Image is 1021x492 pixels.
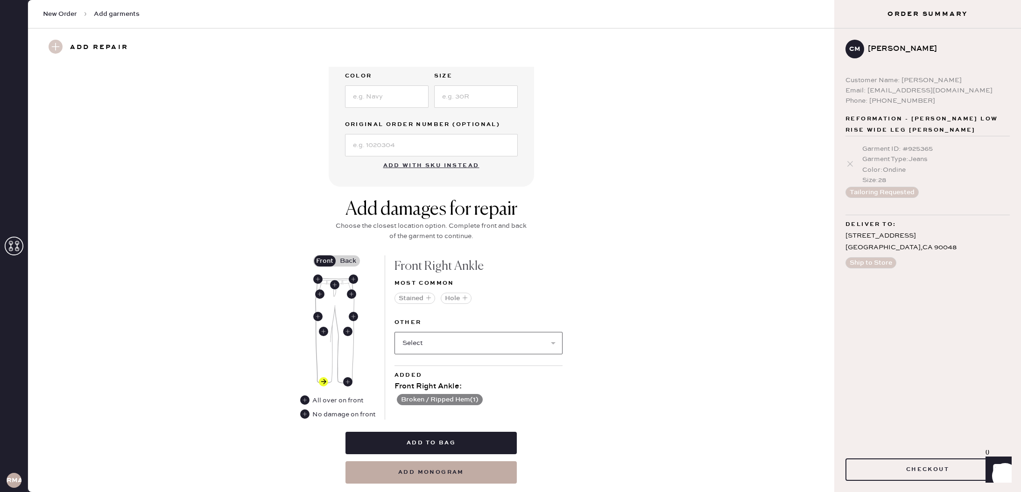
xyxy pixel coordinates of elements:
h3: Add repair [70,40,128,56]
button: Add to bag [345,432,517,454]
div: Add damages for repair [333,198,529,221]
div: All over on front [312,395,363,406]
h3: Order Summary [834,9,1021,19]
div: Front Right Ankle [394,255,563,278]
label: Other [394,317,563,328]
span: Deliver to: [845,219,896,230]
label: Back [337,255,360,267]
div: Front Right Ankle [319,377,328,387]
button: Broken / Ripped Hem(1) [397,394,483,405]
input: e.g. 1020304 [345,134,518,156]
div: Size : 28 [862,175,1010,185]
label: Front [313,255,337,267]
div: Front Left Ankle [343,377,352,387]
div: Front Right Waistband [313,274,323,284]
h3: CM [849,46,860,52]
div: Front Right Leg [319,327,328,336]
div: Front Left Side Seam [349,312,358,321]
div: [PERSON_NAME] [868,43,1002,55]
div: No damage on front [300,409,375,420]
div: Garment ID : # 925365 [862,144,1010,154]
div: Front Right Pocket [315,289,324,299]
span: New Order [43,9,77,19]
div: Front Right Ankle : [394,381,563,392]
input: e.g. 30R [434,85,518,108]
h3: RMA [7,477,21,484]
div: [STREET_ADDRESS] [GEOGRAPHIC_DATA] , CA 90048 [845,230,1010,253]
div: Front Center Seam [330,280,339,289]
div: All over on front [300,395,364,406]
div: Color : Ondine [862,165,1010,175]
button: add monogram [345,461,517,484]
div: Choose the closest location option. Complete front and back of the garment to continue. [333,221,529,241]
label: Size [434,70,518,82]
div: Front Left Leg [343,327,352,336]
div: Phone: [PHONE_NUMBER] [845,96,1010,106]
span: Add garments [94,9,140,19]
button: Hole [441,293,472,304]
button: Checkout [845,458,1010,481]
div: Front Left Waistband [349,274,358,284]
button: Tailoring Requested [845,187,919,198]
div: Garment Type : Jeans [862,154,1010,164]
button: Add with SKU instead [378,156,485,175]
div: Customer Name: [PERSON_NAME] [845,75,1010,85]
div: Added [394,370,563,381]
input: e.g. Navy [345,85,429,108]
button: Ship to Store [845,257,896,268]
div: Most common [394,278,563,289]
span: Reformation - [PERSON_NAME] Low Rise Wide Leg [PERSON_NAME] [845,113,1010,136]
label: Color [345,70,429,82]
div: Front Right Side Seam [313,312,323,321]
div: Email: [EMAIL_ADDRESS][DOMAIN_NAME] [845,85,1010,96]
div: No damage on front [312,409,375,420]
label: Original Order Number (Optional) [345,119,518,130]
div: Front Left Pocket [347,289,356,299]
iframe: Front Chat [977,450,1017,490]
img: Garment image [315,278,354,384]
button: Stained [394,293,435,304]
